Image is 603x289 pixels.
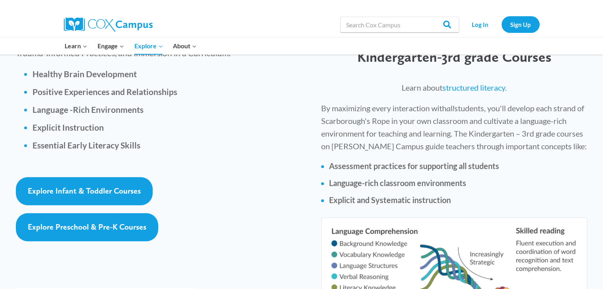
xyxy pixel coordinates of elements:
[321,81,587,94] p: Learn about
[33,69,137,79] strong: Healthy Brain Development
[60,38,202,54] nav: Primary Navigation
[64,17,153,32] img: Cox Campus
[463,16,498,32] a: Log In
[60,38,93,54] button: Child menu of Learn
[33,87,177,97] b: Positive Experiences and Relationships
[463,16,540,32] nav: Secondary Navigation
[33,105,144,114] b: Language -Rich Environments
[92,38,129,54] button: Child menu of Engage
[357,48,551,65] span: Kindergarten-3rd grade Courses
[28,186,141,196] span: Explore Infant & Toddler Courses
[33,140,140,150] b: Essential Early Literacy Skills
[329,178,466,188] strong: Language-rich classroom environments
[33,122,104,132] b: Explicit Instruction
[16,177,153,205] a: Explore Infant & Toddler Courses
[129,38,168,54] button: Child menu of Explore
[442,83,507,92] a: structured literacy.
[340,17,459,32] input: Search Cox Campus
[446,103,454,113] i: all
[329,161,499,171] strong: Assessment practices for supporting all students
[502,16,540,32] a: Sign Up
[168,38,202,54] button: Child menu of About
[28,222,146,232] span: Explore Preschool & Pre-K Courses
[329,195,451,205] strong: Explicit and Systematic instruction
[321,102,587,152] p: By maximizing every interaction with students, you'll develop each strand of Scarborough's Rope i...
[16,213,158,241] a: Explore Preschool & Pre-K Courses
